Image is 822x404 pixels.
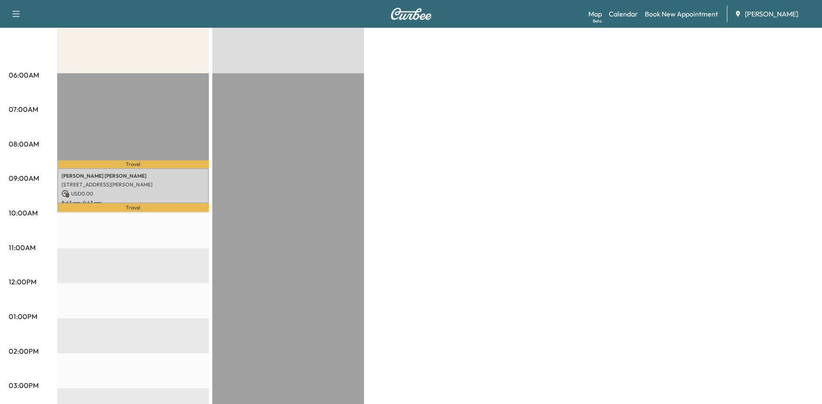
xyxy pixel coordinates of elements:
[9,380,39,391] p: 03:00PM
[62,190,205,198] p: USD 0.00
[745,9,798,19] span: [PERSON_NAME]
[593,18,602,24] div: Beta
[645,9,718,19] a: Book New Appointment
[62,173,205,179] p: [PERSON_NAME] [PERSON_NAME]
[9,173,39,183] p: 09:00AM
[62,199,205,206] p: 8:43 am - 9:43 am
[9,242,36,253] p: 11:00AM
[9,277,36,287] p: 12:00PM
[9,346,39,356] p: 02:00PM
[9,104,38,114] p: 07:00AM
[390,8,432,20] img: Curbee Logo
[57,203,209,212] p: Travel
[9,70,39,80] p: 06:00AM
[9,139,39,149] p: 08:00AM
[62,181,205,188] p: [STREET_ADDRESS][PERSON_NAME]
[588,9,602,19] a: MapBeta
[57,160,209,168] p: Travel
[9,208,38,218] p: 10:00AM
[609,9,638,19] a: Calendar
[9,311,37,322] p: 01:00PM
